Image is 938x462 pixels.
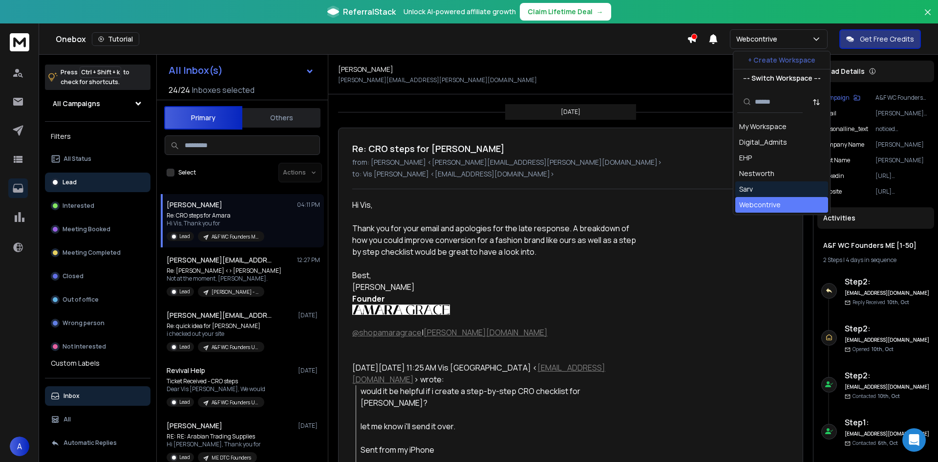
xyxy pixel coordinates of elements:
[597,7,603,17] span: →
[167,220,264,227] p: Hi Vis, Thank you for
[161,61,322,80] button: All Inbox(s)
[10,437,29,456] button: A
[352,362,638,385] div: [DATE][DATE] 11:25 AM Vis [GEOGRAPHIC_DATA] < > wrote:
[298,422,320,430] p: [DATE]
[739,137,787,147] div: Digital_Admits
[212,288,258,296] p: [PERSON_NAME] - EU DTC Founder [1-10]
[404,7,516,17] p: Unlock AI-powered affiliate growth
[178,169,196,176] label: Select
[63,272,84,280] p: Closed
[875,188,930,196] p: [URL][DOMAIN_NAME][PERSON_NAME]
[424,327,548,338] a: [PERSON_NAME][DOMAIN_NAME]
[45,196,150,216] button: Interested
[853,440,898,447] p: Contacted
[45,410,150,429] button: All
[45,220,150,239] button: Meeting Booked
[45,130,150,143] h3: Filters
[845,430,930,438] h6: [EMAIL_ADDRESS][DOMAIN_NAME]
[167,310,274,320] h1: [PERSON_NAME][EMAIL_ADDRESS][DOMAIN_NAME]
[821,172,844,180] p: linkedin
[902,428,926,452] div: Open Intercom Messenger
[739,184,753,194] div: Sarv
[45,313,150,333] button: Wrong person
[921,6,934,29] button: Close banner
[739,200,781,210] div: Webcontrive
[242,107,320,129] button: Others
[45,243,150,263] button: Meeting Completed
[167,255,274,265] h1: [PERSON_NAME][EMAIL_ADDRESS][DOMAIN_NAME]
[45,433,150,453] button: Automatic Replies
[167,330,264,338] p: i checked out your site
[352,362,605,385] a: [EMAIL_ADDRESS][DOMAIN_NAME]
[352,293,385,304] font: Founder
[179,288,190,295] p: Lead
[45,173,150,192] button: Lead
[821,188,842,196] p: website
[169,66,223,75] h1: All Inbox(s)
[53,99,100,109] h1: All Campaigns
[352,142,505,155] h1: Re: CRO steps for [PERSON_NAME]
[167,377,265,385] p: Ticket Received - CRO steps
[361,444,638,456] div: Sent from my iPhone
[61,67,129,87] p: Press to check for shortcuts.
[821,125,868,133] p: personalline_text
[878,440,898,446] span: 6th, Oct
[845,417,930,428] h6: Step 1 :
[887,299,909,306] span: 10th, Oct
[297,201,320,209] p: 04:11 PM
[875,110,930,117] p: [PERSON_NAME][EMAIL_ADDRESS][PERSON_NAME][DOMAIN_NAME]
[298,311,320,319] p: [DATE]
[64,155,91,163] p: All Status
[297,256,320,264] p: 12:27 PM
[167,385,265,393] p: Dear Vis [PERSON_NAME], We would
[748,55,815,65] p: + Create Workspace
[64,392,80,400] p: Inbox
[63,319,105,327] p: Wrong person
[352,222,638,269] div: Thank you for your email and apologies for the late response. A breakdown of how you could improv...
[167,267,281,275] p: Re: [PERSON_NAME] <> [PERSON_NAME]
[853,393,900,400] p: Contacted
[45,149,150,169] button: All Status
[80,66,121,78] span: Ctrl + Shift + k
[520,3,611,21] button: Claim Lifetime Deal→
[56,32,687,46] div: Onebox
[51,358,100,368] h3: Custom Labels
[45,337,150,356] button: Not Interested
[875,94,930,102] p: A&F WC Founders ME [1-50]
[561,108,580,116] p: [DATE]
[343,6,396,18] span: ReferralStack
[845,336,930,344] h6: [EMAIL_ADDRESS][DOMAIN_NAME]
[64,439,117,447] p: Automatic Replies
[167,421,222,431] h1: [PERSON_NAME]
[860,34,914,44] p: Get Free Credits
[736,34,781,44] p: Webcontrive
[739,169,774,178] div: Nestworth
[845,289,930,297] h6: [EMAIL_ADDRESS][DOMAIN_NAME]
[212,344,258,351] p: A&F WC Founders UK [1-50]
[352,327,422,338] a: @shopamaragrace
[846,256,896,264] span: 4 days in sequence
[338,65,393,74] h1: [PERSON_NAME]
[192,84,255,96] h3: Inboxes selected
[821,94,850,102] p: Campaign
[875,156,930,164] p: [PERSON_NAME]
[853,299,909,306] p: Reply Received
[823,241,928,250] h1: A&F WC Founders ME [1-50]
[63,249,121,257] p: Meeting Completed
[878,393,900,399] span: 10th, Oct
[63,343,106,351] p: Not Interested
[872,346,894,352] span: 10th, Oct
[352,169,789,179] p: to: Vis [PERSON_NAME] <[EMAIL_ADDRESS][DOMAIN_NAME]>
[352,199,638,211] div: Hi Vis,
[63,296,99,304] p: Out of office
[845,276,930,287] h6: Step 2 :
[167,212,264,220] p: Re: CRO steps for Amara
[817,207,934,229] div: Activities
[853,346,894,353] p: Opened
[875,125,930,133] p: noticed [PERSON_NAME] offers free shipping on orders over $400, that’s impressive!
[352,270,415,292] font: Best, [PERSON_NAME]
[179,343,190,351] p: Lead
[845,370,930,381] h6: Step 2 :
[361,385,638,409] div: would it be helpful if i create a step-by-step CRO checklist for [PERSON_NAME]?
